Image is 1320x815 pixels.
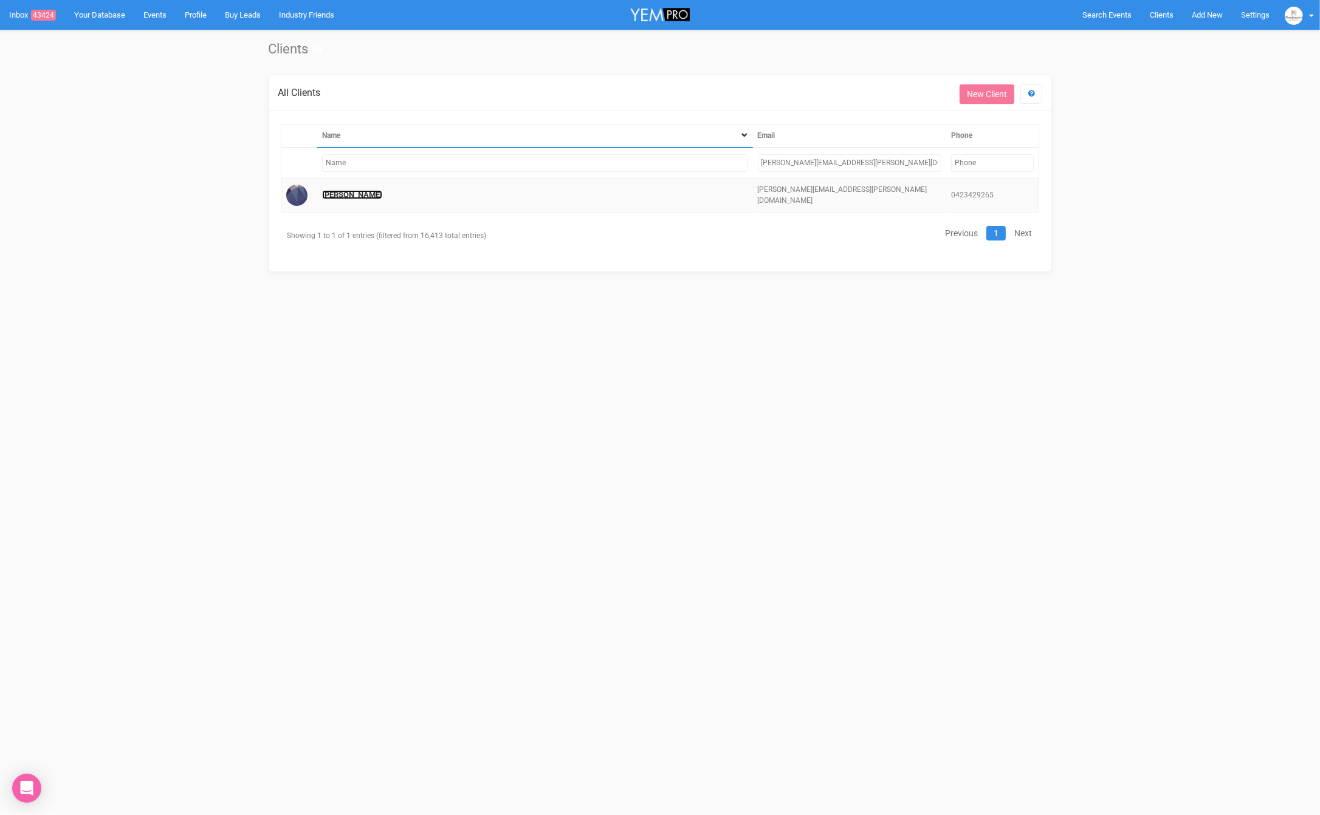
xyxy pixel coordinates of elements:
[281,225,521,247] div: Showing 1 to 1 of 1 entries (filtered from 16,413 total entries)
[1192,10,1223,19] span: Add New
[938,226,985,240] a: Previous
[1007,226,1039,240] a: Next
[322,154,748,172] input: Filter by Name
[278,87,320,98] span: All Clients
[986,226,1006,240] a: 1
[317,124,753,148] th: Name: activate to sort column descending
[960,84,1014,104] a: New Client
[946,124,1039,148] th: Phone: activate to sort column ascending
[946,179,1039,213] td: 0423429265
[758,154,942,172] input: Filter by Email
[12,774,41,803] div: Open Intercom Messenger
[753,179,947,213] td: [PERSON_NAME][EMAIL_ADDRESS][PERSON_NAME][DOMAIN_NAME]
[1150,10,1174,19] span: Clients
[1082,10,1132,19] span: Search Events
[951,154,1034,172] input: Filter by Phone
[268,42,1052,56] h1: Clients
[1285,7,1303,25] img: BGLogo.jpg
[31,10,56,21] span: 43424
[286,185,308,206] img: Profile Image
[322,190,382,199] a: [PERSON_NAME]
[753,124,947,148] th: Email: activate to sort column ascending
